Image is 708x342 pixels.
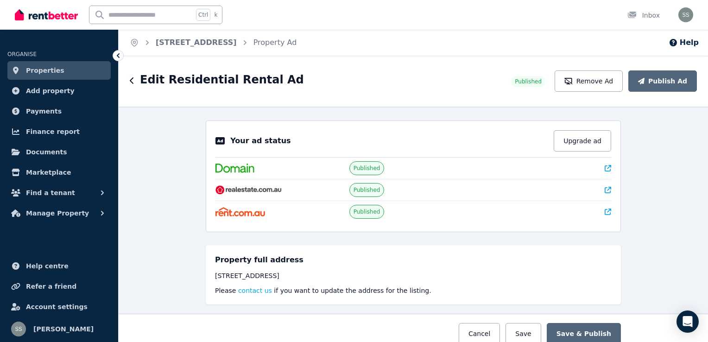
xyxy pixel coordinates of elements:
[515,78,542,85] span: Published
[214,11,217,19] span: k
[15,8,78,22] img: RentBetter
[196,9,210,21] span: Ctrl
[354,165,380,172] span: Published
[7,122,111,141] a: Finance report
[119,30,308,56] nav: Breadcrumb
[7,298,111,316] a: Account settings
[26,146,67,158] span: Documents
[156,38,237,47] a: [STREET_ADDRESS]
[26,106,62,117] span: Payments
[215,254,303,266] h5: Property full address
[230,135,291,146] p: Your ad status
[7,204,111,222] button: Manage Property
[140,72,304,87] h1: Edit Residential Rental Ad
[627,11,660,20] div: Inbox
[26,167,71,178] span: Marketplace
[555,70,623,92] button: Remove Ad
[7,163,111,182] a: Marketplace
[26,281,76,292] span: Refer a friend
[215,286,612,295] p: Please if you want to update the address for the listing.
[215,207,265,216] img: Rent.com.au
[676,310,699,333] div: Open Intercom Messenger
[7,277,111,296] a: Refer a friend
[11,322,26,336] img: Sam Silvestro
[7,102,111,120] a: Payments
[238,286,272,295] button: contact us
[215,164,254,173] img: Domain.com.au
[7,51,37,57] span: ORGANISE
[26,301,88,312] span: Account settings
[628,70,697,92] button: Publish Ad
[7,257,111,275] a: Help centre
[26,65,64,76] span: Properties
[26,126,80,137] span: Finance report
[33,323,94,335] span: [PERSON_NAME]
[7,61,111,80] a: Properties
[354,186,380,194] span: Published
[7,82,111,100] a: Add property
[26,208,89,219] span: Manage Property
[253,38,297,47] a: Property Ad
[7,184,111,202] button: Find a tenant
[354,208,380,215] span: Published
[215,271,612,280] div: [STREET_ADDRESS]
[669,37,699,48] button: Help
[215,185,282,195] img: RealEstate.com.au
[554,130,611,152] button: Upgrade ad
[7,143,111,161] a: Documents
[26,260,69,272] span: Help centre
[26,187,75,198] span: Find a tenant
[26,85,75,96] span: Add property
[678,7,693,22] img: Sam Silvestro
